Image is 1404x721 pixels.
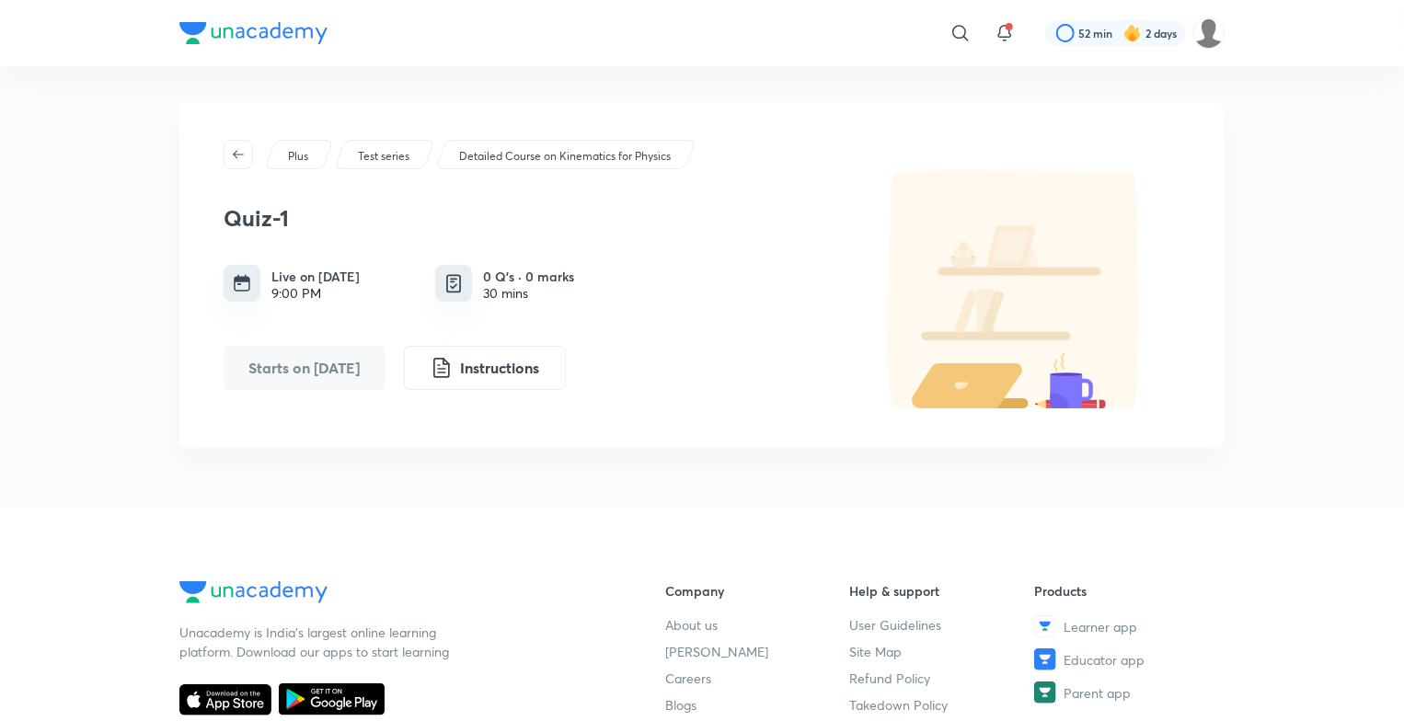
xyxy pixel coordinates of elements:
a: Careers [665,669,850,688]
a: About us [665,615,850,635]
img: quiz info [443,272,466,295]
h3: Quiz-1 [224,205,840,232]
div: 9:00 PM [271,286,360,301]
div: 30 mins [483,286,574,301]
a: Educator app [1034,648,1219,670]
img: Company Logo [179,22,328,44]
p: Detailed Course on Kinematics for Physics [459,148,671,165]
img: default [849,169,1180,408]
img: timing [233,274,251,292]
span: Parent app [1064,683,1131,703]
img: streak [1123,24,1142,42]
h6: Help & support [850,581,1035,601]
img: Company Logo [179,581,328,603]
a: Refund Policy [850,669,1035,688]
button: Starts on Sept 7 [224,346,386,390]
a: Test series [355,148,413,165]
button: Instructions [404,346,566,390]
h6: Products [1034,581,1219,601]
a: [PERSON_NAME] [665,642,850,661]
a: Site Map [850,642,1035,661]
img: Learner app [1034,615,1056,637]
p: Test series [358,148,409,165]
span: Educator app [1064,650,1145,669]
a: Blogs [665,695,850,715]
a: Parent app [1034,681,1219,704]
p: Plus [288,148,308,165]
span: Careers [665,669,711,688]
a: Plus [285,148,312,165]
h6: 0 Q’s · 0 marks [483,267,574,286]
a: Takedown Policy [850,695,1035,715]
h6: Company [665,581,850,601]
img: instruction [431,357,453,379]
a: User Guidelines [850,615,1035,635]
span: Learner app [1064,617,1137,636]
h6: Live on [DATE] [271,267,360,286]
img: Parent app [1034,681,1056,704]
a: Detailed Course on Kinematics for Physics [456,148,674,165]
img: Educator app [1034,648,1056,670]
p: Unacademy is India’s largest online learning platform. Download our apps to start learning [179,623,455,661]
img: Harshu [1193,17,1225,49]
a: Learner app [1034,615,1219,637]
a: Company Logo [179,581,606,608]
